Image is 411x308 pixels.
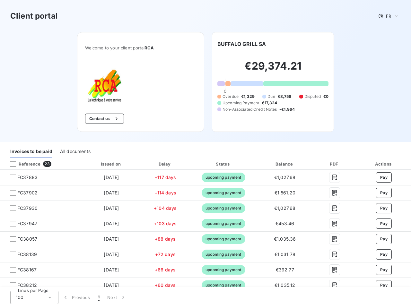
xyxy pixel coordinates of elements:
button: Pay [376,265,392,275]
h2: €29,374.21 [217,60,328,79]
div: Actions [358,161,410,167]
span: €8,756 [278,94,292,99]
div: Invoices to be paid [10,145,52,158]
span: Due [267,94,275,99]
span: RCA [144,45,154,50]
span: +103 days [154,221,177,226]
span: Disputed [304,94,321,99]
span: +117 days [154,175,176,180]
span: FC37930 [17,205,38,211]
button: Pay [376,218,392,229]
span: 0 [224,89,226,94]
span: 1 [98,294,100,301]
span: FC37902 [17,190,38,196]
button: Next [103,291,130,304]
button: 1 [94,291,103,304]
span: 100 [16,294,23,301]
button: Pay [376,249,392,260]
span: FC38212 [17,282,37,288]
span: +60 days [155,282,176,288]
div: Status [191,161,256,167]
div: PDF [314,161,355,167]
span: FC38139 [17,251,37,258]
span: [DATE] [104,252,119,257]
button: Pay [376,280,392,290]
span: [DATE] [104,282,119,288]
span: [DATE] [104,205,119,211]
span: [DATE] [104,175,119,180]
span: upcoming payment [202,265,245,275]
span: €0 [323,94,328,99]
div: Issued on [83,161,139,167]
span: [DATE] [104,236,119,242]
span: €1,035.36 [274,236,296,242]
span: -€1,964 [279,107,295,112]
span: upcoming payment [202,173,245,182]
span: €1,035.12 [275,282,295,288]
span: €1,027.68 [274,205,295,211]
span: [DATE] [104,221,119,226]
button: Previous [58,291,94,304]
span: €1,027.68 [274,175,295,180]
span: FC38167 [17,267,37,273]
button: Pay [376,203,392,213]
span: +114 days [154,190,176,195]
span: upcoming payment [202,188,245,198]
span: 23 [43,161,51,167]
span: Welcome to your client portal [85,45,196,50]
span: upcoming payment [202,203,245,213]
span: FC38057 [17,236,37,242]
span: €1,031.78 [275,252,295,257]
span: €392.77 [276,267,294,272]
span: €1,329 [241,94,255,99]
span: Overdue [223,94,239,99]
span: +72 days [155,252,176,257]
span: €1,561.20 [275,190,295,195]
button: Pay [376,188,392,198]
button: Pay [376,234,392,244]
img: Company logo [85,66,126,103]
span: Upcoming Payment [223,100,259,106]
span: FC37947 [17,220,37,227]
span: [DATE] [104,190,119,195]
button: Pay [376,172,392,183]
h6: BUFFALO GRILL SA [217,40,266,48]
span: upcoming payment [202,234,245,244]
h3: Client portal [10,10,58,22]
span: Non-Associated Credit Notes [223,107,277,112]
span: €453.46 [275,221,294,226]
div: Delay [142,161,188,167]
span: +88 days [155,236,176,242]
span: upcoming payment [202,219,245,228]
span: FR [386,13,391,19]
div: All documents [60,145,91,158]
div: Balance [258,161,311,167]
span: FC37883 [17,174,38,181]
span: upcoming payment [202,280,245,290]
button: Contact us [85,114,124,124]
div: Reference [5,161,40,167]
span: +104 days [154,205,177,211]
span: [DATE] [104,267,119,272]
span: upcoming payment [202,250,245,259]
span: €17,324 [262,100,277,106]
span: +66 days [155,267,176,272]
